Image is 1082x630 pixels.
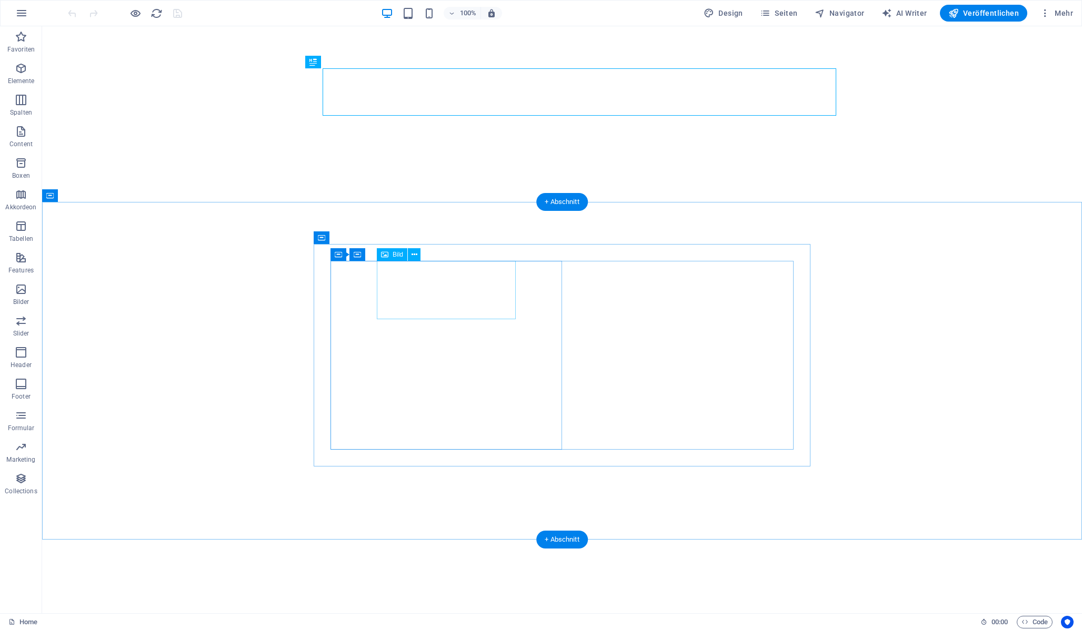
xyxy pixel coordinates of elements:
div: + Abschnitt [536,193,588,211]
span: 00 00 [991,616,1008,628]
p: Akkordeon [5,203,36,211]
button: Seiten [756,5,802,22]
p: Tabellen [9,235,33,243]
p: Bilder [13,298,29,306]
a: Klick, um Auswahl aufzuheben. Doppelklick öffnet Seitenverwaltung [8,616,37,628]
button: Veröffentlichen [940,5,1027,22]
button: Klicke hier, um den Vorschau-Modus zu verlassen [129,7,142,19]
i: Seite neu laden [151,7,163,19]
span: Mehr [1040,8,1073,18]
h6: 100% [459,7,476,19]
span: Navigator [815,8,865,18]
button: 100% [444,7,481,19]
p: Slider [13,329,29,338]
p: Elemente [8,77,35,85]
div: Design (Strg+Alt+Y) [699,5,747,22]
button: Mehr [1036,5,1077,22]
i: Bei Größenänderung Zoomstufe automatisch an das gewählte Gerät anpassen. [487,8,496,18]
span: Seiten [760,8,798,18]
p: Favoriten [7,45,35,54]
p: Header [11,361,32,369]
span: Bild [393,251,403,258]
button: reload [150,7,163,19]
span: AI Writer [881,8,927,18]
p: Features [8,266,34,275]
span: Code [1021,616,1048,628]
p: Marketing [6,455,35,464]
div: + Abschnitt [536,531,588,548]
p: Content [9,140,33,148]
h6: Session-Zeit [980,616,1008,628]
p: Spalten [10,108,32,117]
button: Design [699,5,747,22]
span: Design [704,8,743,18]
button: AI Writer [877,5,931,22]
p: Collections [5,487,37,495]
span: Veröffentlichen [948,8,1019,18]
p: Formular [8,424,35,432]
p: Footer [12,392,31,401]
button: Code [1017,616,1053,628]
button: Usercentrics [1061,616,1074,628]
span: : [999,618,1000,626]
p: Boxen [12,171,30,180]
button: Navigator [810,5,869,22]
